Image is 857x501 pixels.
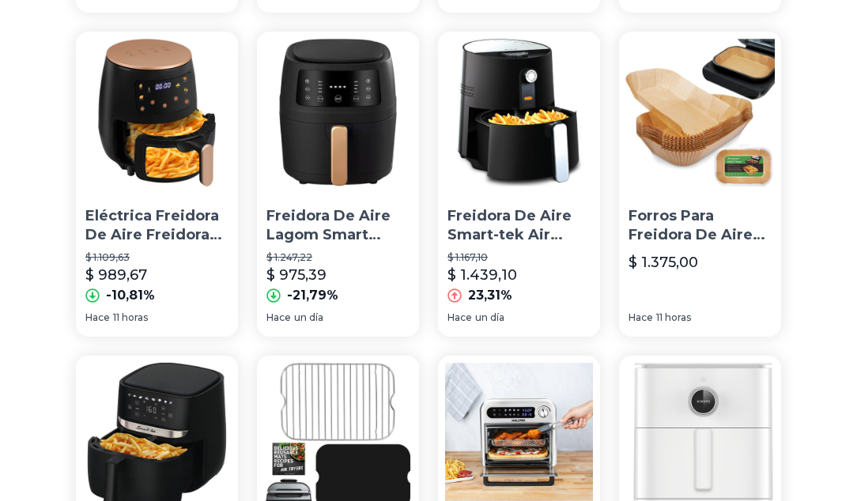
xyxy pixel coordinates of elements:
[257,32,419,194] img: Freidora De Aire Lagom Smart Multifunción 8 L 2400w Aliment
[76,32,238,337] a: Eléctrica Freidora De Aire Freidora Sin Aceite Horno SmartEléctrica Freidora De Aire Freidora Sin...
[447,264,517,286] p: $ 1.439,10
[76,32,238,194] img: Eléctrica Freidora De Aire Freidora Sin Aceite Horno Smart
[85,251,228,264] p: $ 1.109,63
[619,32,781,337] a: Forros Para Freidora De Aire Ninja Smart Xl, 120 Forros DeseForros Para Freidora De Aire Ninja Sm...
[266,311,291,324] span: Hace
[85,206,228,246] p: Eléctrica Freidora De Aire Freidora Sin Aceite Horno Smart
[629,206,772,246] p: Forros Para Freidora De Aire Ninja Smart Xl, 120 Forros Dese
[266,206,410,246] p: Freidora De Aire Lagom Smart Multifunción 8 L 2400w Aliment
[438,32,600,337] a: Freidora De Aire Smart-tek Air Light Af2019 3.5l NegraFreidora De Aire Smart-tek Air Light Af2019...
[287,286,338,305] p: -21,79%
[266,251,410,264] p: $ 1.247,22
[85,264,147,286] p: $ 989,67
[447,311,472,324] span: Hace
[438,32,600,194] img: Freidora De Aire Smart-tek Air Light Af2019 3.5l Negra
[475,311,504,324] span: un día
[257,32,419,337] a: Freidora De Aire Lagom Smart Multifunción 8 L 2400w AlimentFreidora De Aire Lagom Smart Multifunc...
[447,251,591,264] p: $ 1.167,10
[619,32,781,194] img: Forros Para Freidora De Aire Ninja Smart Xl, 120 Forros Dese
[447,206,591,246] p: Freidora De Aire Smart-tek Air Light Af2019 3.5l Negra
[468,286,512,305] p: 23,31%
[656,311,691,324] span: 11 horas
[629,251,698,273] p: $ 1.375,00
[266,264,327,286] p: $ 975,39
[629,311,653,324] span: Hace
[294,311,323,324] span: un día
[85,311,110,324] span: Hace
[106,286,155,305] p: -10,81%
[113,311,148,324] span: 11 horas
